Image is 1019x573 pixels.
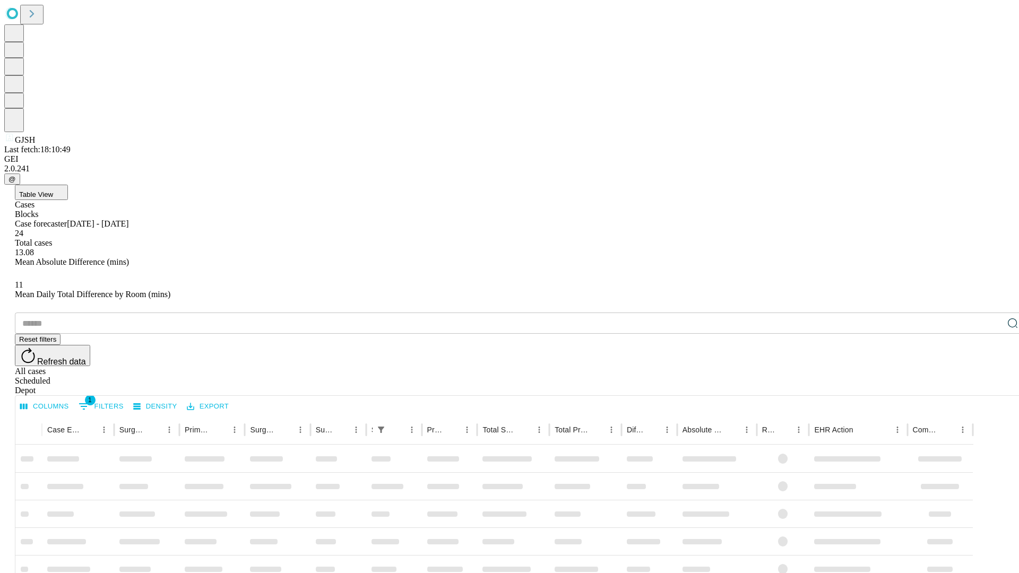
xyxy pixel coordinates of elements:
div: Total Predicted Duration [555,426,588,434]
div: Predicted In Room Duration [427,426,444,434]
button: Sort [589,422,604,437]
div: Comments [913,426,939,434]
span: GJSH [15,135,35,144]
div: Surgeon Name [119,426,146,434]
span: Last fetch: 18:10:49 [4,145,71,154]
button: Sort [334,422,349,437]
div: 1 active filter [374,422,388,437]
button: @ [4,173,20,185]
button: Menu [404,422,419,437]
span: 11 [15,280,23,289]
button: Menu [227,422,242,437]
button: Menu [955,422,970,437]
button: Density [131,398,180,415]
button: Sort [854,422,869,437]
button: Menu [890,422,905,437]
span: Total cases [15,238,52,247]
button: Sort [776,422,791,437]
div: GEI [4,154,1015,164]
span: [DATE] - [DATE] [67,219,128,228]
button: Menu [532,422,547,437]
button: Menu [97,422,111,437]
div: Absolute Difference [683,426,723,434]
button: Export [184,398,231,415]
button: Menu [460,422,474,437]
button: Menu [162,422,177,437]
div: 2.0.241 [4,164,1015,173]
span: 1 [85,395,96,405]
button: Refresh data [15,345,90,366]
button: Sort [517,422,532,437]
span: 13.08 [15,248,34,257]
div: Resolved in EHR [762,426,776,434]
button: Sort [278,422,293,437]
button: Sort [82,422,97,437]
button: Sort [940,422,955,437]
button: Sort [147,422,162,437]
div: Surgery Name [250,426,277,434]
span: Table View [19,190,53,198]
button: Menu [349,422,364,437]
button: Sort [390,422,404,437]
div: EHR Action [814,426,853,434]
button: Table View [15,185,68,200]
button: Sort [724,422,739,437]
button: Sort [645,422,660,437]
button: Menu [604,422,619,437]
div: Total Scheduled Duration [482,426,516,434]
button: Menu [660,422,675,437]
span: @ [8,175,16,183]
div: Difference [627,426,644,434]
div: Scheduled In Room Duration [372,426,373,434]
span: Refresh data [37,357,86,366]
button: Sort [445,422,460,437]
div: Case Epic Id [47,426,81,434]
span: Reset filters [19,335,56,343]
button: Menu [739,422,754,437]
button: Reset filters [15,334,61,345]
button: Show filters [374,422,388,437]
button: Select columns [18,398,72,415]
span: 24 [15,229,23,238]
span: Mean Absolute Difference (mins) [15,257,129,266]
span: Mean Daily Total Difference by Room (mins) [15,290,170,299]
button: Show filters [76,398,126,415]
div: Surgery Date [316,426,333,434]
button: Menu [791,422,806,437]
span: Case forecaster [15,219,67,228]
button: Menu [293,422,308,437]
button: Sort [212,422,227,437]
div: Primary Service [185,426,211,434]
